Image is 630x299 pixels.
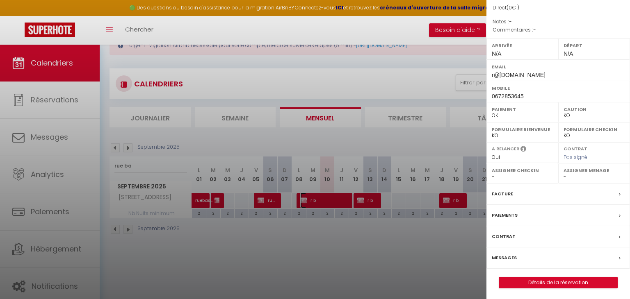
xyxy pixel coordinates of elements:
label: Contrat [564,145,587,151]
label: Contrat [492,232,516,241]
label: Caution [564,105,625,113]
label: Assigner Checkin [492,166,553,174]
p: Notes : [493,18,624,26]
label: Mobile [492,84,625,92]
p: Commentaires : [493,26,624,34]
span: 0 [509,4,512,11]
label: Formulaire Checkin [564,125,625,134]
label: Départ [564,41,625,50]
span: Pas signé [564,154,587,161]
div: Direct [493,4,624,12]
span: N/A [564,50,573,57]
span: 0672853645 [492,93,524,100]
label: Email [492,63,625,71]
button: Détails de la réservation [499,277,618,288]
span: r@[DOMAIN_NAME] [492,72,546,78]
label: Formulaire Bienvenue [492,125,553,134]
label: Messages [492,254,517,262]
label: Assigner Menage [564,166,625,174]
span: - [533,26,536,33]
label: Arrivée [492,41,553,50]
a: Détails de la réservation [499,277,617,288]
label: A relancer [492,145,519,152]
i: Sélectionner OUI si vous souhaiter envoyer les séquences de messages post-checkout [520,145,526,154]
span: N/A [492,50,501,57]
label: Paiements [492,211,518,220]
button: Ouvrir le widget de chat LiveChat [7,3,31,28]
span: - [509,18,512,25]
label: Facture [492,190,513,198]
span: ( € ) [507,4,519,11]
label: Paiement [492,105,553,113]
